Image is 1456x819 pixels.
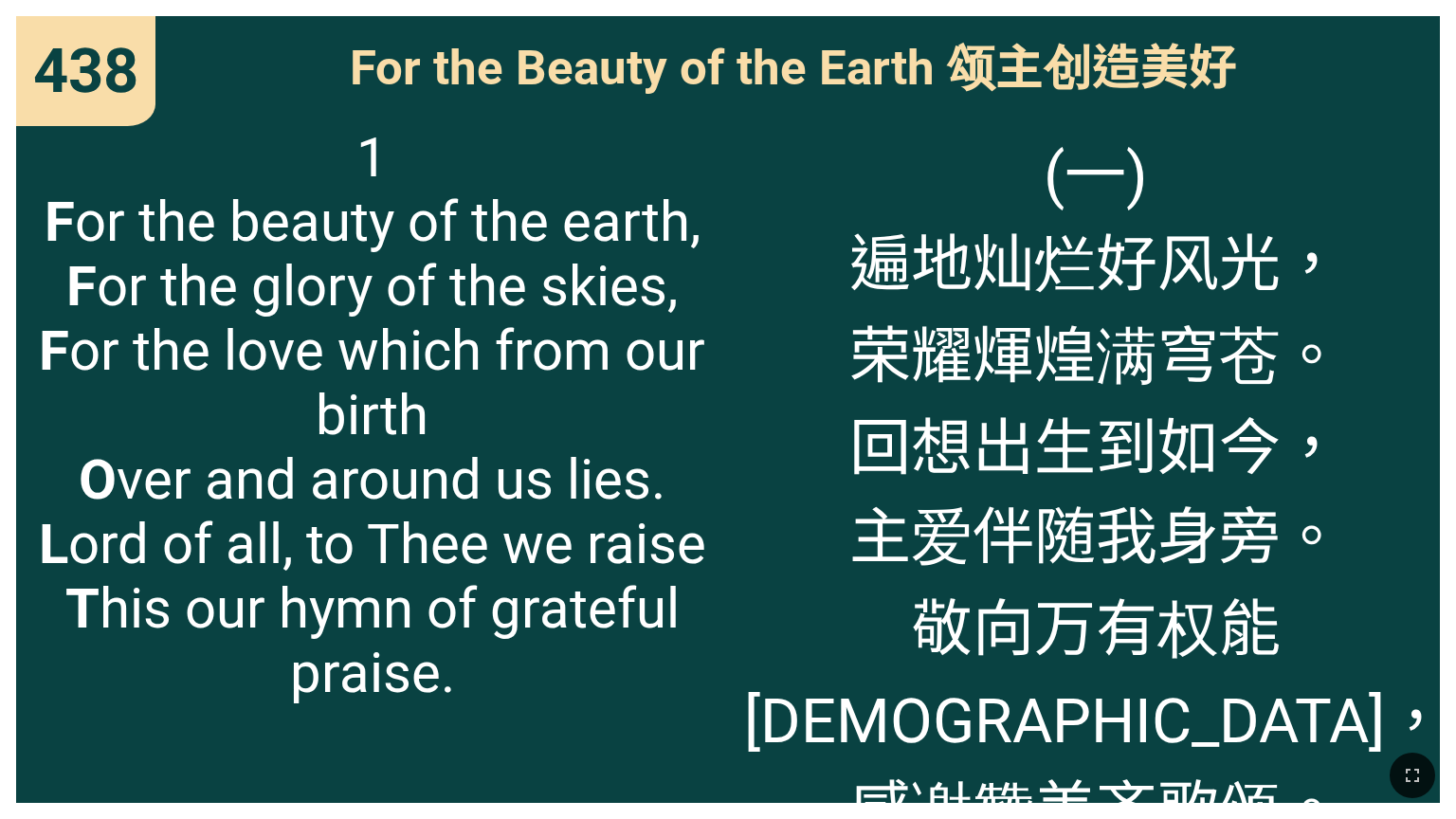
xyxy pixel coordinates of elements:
span: For the Beauty of the Earth 颂主创造美好 [350,28,1237,101]
b: O [79,447,117,512]
span: 438 [33,35,138,107]
b: F [45,190,75,254]
span: 1 or the beauty of the earth, or the glory of the skies, or the love which from our birth ver and... [32,125,711,705]
b: T [65,576,100,641]
b: F [66,254,97,318]
b: L [39,512,68,576]
b: F [39,318,69,383]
